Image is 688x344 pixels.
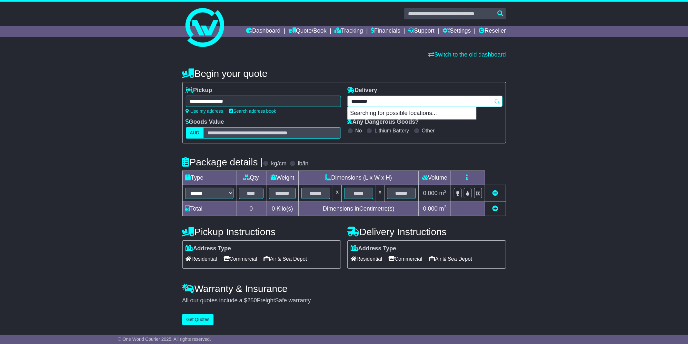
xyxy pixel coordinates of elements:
span: m [439,205,447,212]
div: All our quotes include a $ FreightSafe warranty. [182,297,506,304]
td: 0 [236,202,266,216]
label: Goods Value [186,119,224,126]
span: © One World Courier 2025. All rights reserved. [118,337,211,342]
typeahead: Please provide city [347,96,503,107]
label: Lithium Battery [374,128,409,134]
span: Residential [186,254,217,264]
td: Dimensions in Centimetre(s) [299,202,419,216]
label: AUD [186,127,204,139]
a: Tracking [334,26,363,37]
sup: 3 [444,204,447,209]
a: Use my address [186,109,223,114]
h4: Pickup Instructions [182,226,341,237]
td: Type [182,171,236,185]
button: Get Quotes [182,314,214,325]
h4: Package details | [182,157,263,167]
td: Dimensions (L x W x H) [299,171,419,185]
label: Address Type [351,245,396,252]
a: Add new item [493,205,498,212]
a: Financials [371,26,400,37]
label: Pickup [186,87,212,94]
h4: Begin your quote [182,68,506,79]
label: kg/cm [271,160,286,167]
span: Commercial [224,254,257,264]
td: Kilo(s) [266,202,299,216]
td: Qty [236,171,266,185]
sup: 3 [444,189,447,194]
label: No [355,128,362,134]
span: 0.000 [423,190,438,196]
span: 0 [272,205,275,212]
a: Settings [443,26,471,37]
label: Delivery [347,87,377,94]
a: Dashboard [246,26,281,37]
td: Total [182,202,236,216]
a: Switch to the old dashboard [428,51,506,58]
label: lb/in [298,160,308,167]
span: 0.000 [423,205,438,212]
a: Remove this item [493,190,498,196]
label: Any Dangerous Goods? [347,119,419,126]
span: 250 [247,297,257,304]
h4: Warranty & Insurance [182,283,506,294]
td: x [333,185,342,202]
a: Reseller [479,26,506,37]
p: Searching for possible locations... [348,107,476,120]
label: Other [422,128,435,134]
td: x [376,185,384,202]
td: Weight [266,171,299,185]
span: Commercial [389,254,422,264]
a: Search address book [230,109,276,114]
h4: Delivery Instructions [347,226,506,237]
td: Volume [419,171,451,185]
span: Air & Sea Depot [264,254,307,264]
a: Support [408,26,434,37]
span: m [439,190,447,196]
a: Quote/Book [288,26,326,37]
span: Residential [351,254,382,264]
span: Air & Sea Depot [429,254,472,264]
label: Address Type [186,245,231,252]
